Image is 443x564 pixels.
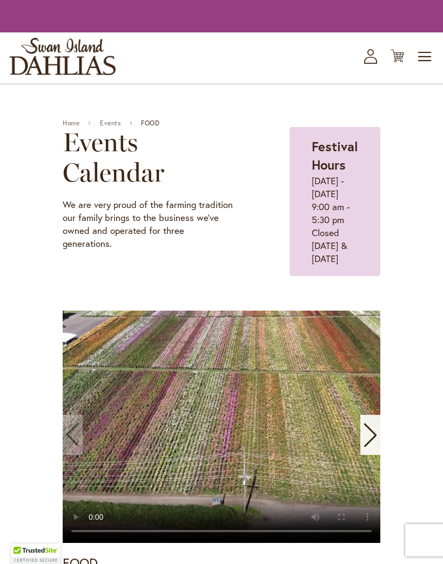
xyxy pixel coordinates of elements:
[10,38,116,75] a: store logo
[63,127,236,187] h2: Events Calendar
[312,138,358,173] strong: Festival Hours
[141,119,159,127] span: FOOD
[63,311,380,543] swiper-slide: 1 / 11
[100,119,121,127] a: Events
[63,119,79,127] a: Home
[63,198,236,250] p: We are very proud of the farming tradition our family brings to the business we've owned and oper...
[312,174,358,265] p: [DATE] - [DATE] 9:00 am - 5:30 pm Closed [DATE] & [DATE]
